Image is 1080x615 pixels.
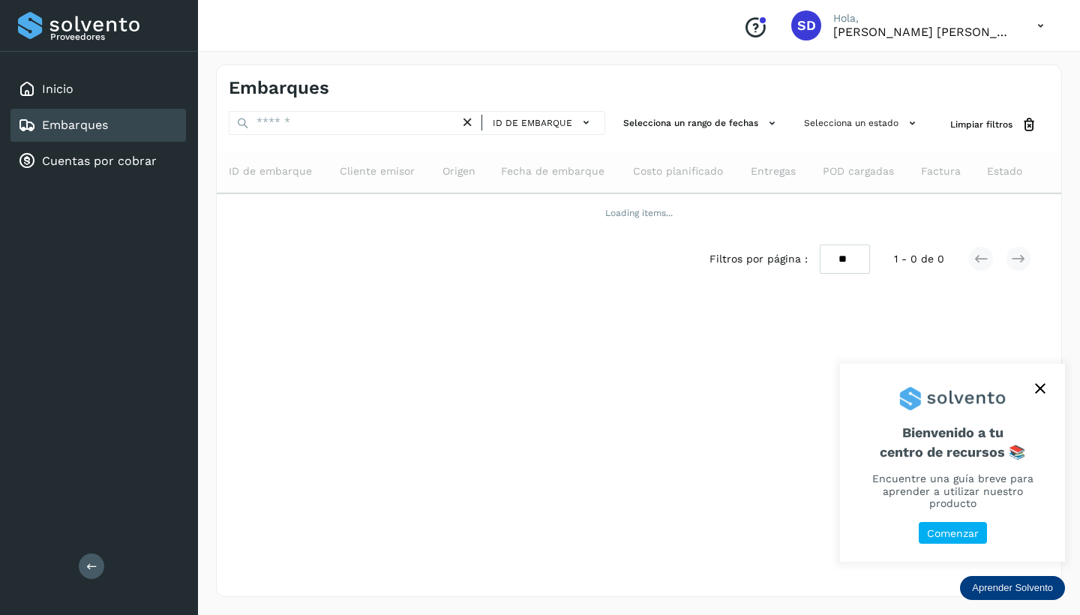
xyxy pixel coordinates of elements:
span: Origen [442,163,475,179]
p: Comenzar [927,527,979,540]
div: Aprender Solvento [960,576,1065,600]
span: 1 - 0 de 0 [894,251,944,267]
button: Selecciona un rango de fechas [617,111,786,136]
span: POD cargadas [823,163,894,179]
button: ID de embarque [488,112,598,133]
span: Entregas [751,163,796,179]
span: Bienvenido a tu [858,424,1047,460]
span: Fecha de embarque [501,163,604,179]
span: Cliente emisor [340,163,415,179]
div: Inicio [10,73,186,106]
div: Cuentas por cobrar [10,145,186,178]
p: Aprender Solvento [972,582,1053,594]
button: close, [1029,377,1051,400]
button: Selecciona un estado [798,111,926,136]
span: Limpiar filtros [950,118,1012,131]
span: ID de embarque [229,163,312,179]
button: Comenzar [919,522,987,544]
span: ID de embarque [493,116,572,130]
h4: Embarques [229,77,329,99]
div: Aprender Solvento [840,364,1065,562]
div: Embarques [10,109,186,142]
p: Encuentre una guía breve para aprender a utilizar nuestro producto [858,472,1047,510]
p: Sergio David Rojas Mote [833,25,1013,39]
a: Cuentas por cobrar [42,154,157,168]
span: Factura [921,163,961,179]
p: Hola, [833,12,1013,25]
a: Embarques [42,118,108,132]
span: Estado [987,163,1022,179]
p: centro de recursos 📚 [858,444,1047,460]
span: Filtros por página : [709,251,808,267]
p: Proveedores [50,31,180,42]
td: Loading items... [217,193,1061,232]
a: Inicio [42,82,73,96]
span: Costo planificado [633,163,723,179]
button: Limpiar filtros [938,111,1049,139]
